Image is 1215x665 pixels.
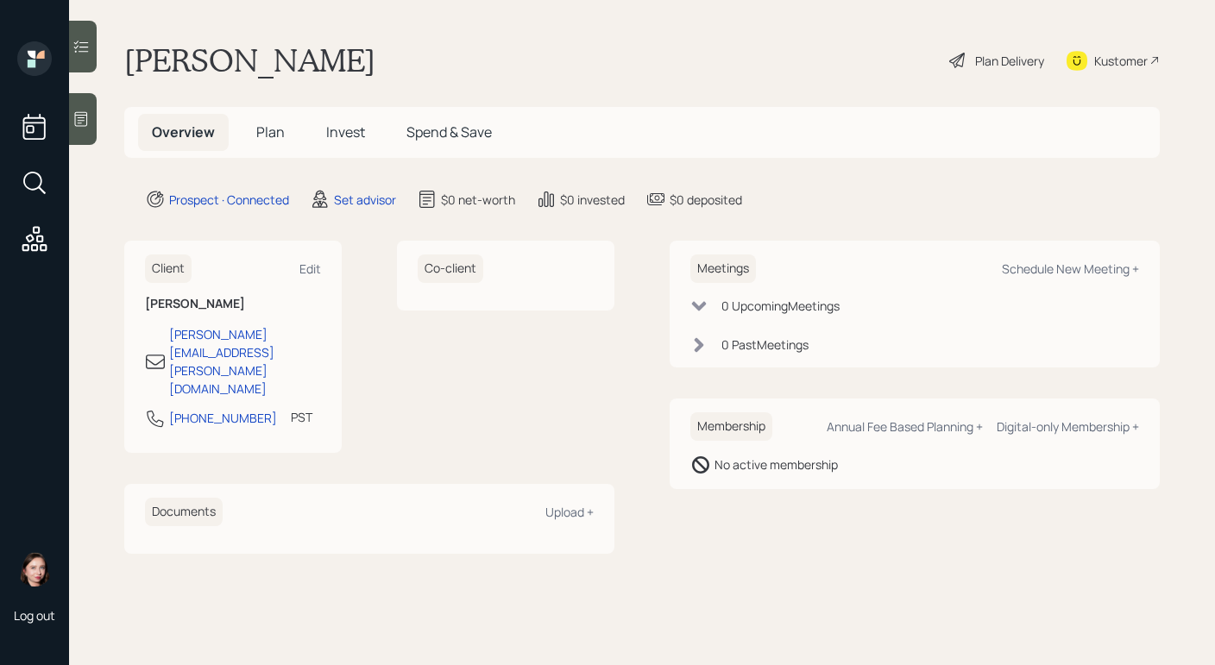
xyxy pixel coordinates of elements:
div: Plan Delivery [975,52,1044,70]
h6: Meetings [690,254,756,283]
img: aleksandra-headshot.png [17,552,52,587]
h1: [PERSON_NAME] [124,41,375,79]
div: Prospect · Connected [169,191,289,209]
h6: Client [145,254,192,283]
div: Schedule New Meeting + [1002,260,1139,277]
div: Log out [14,607,55,624]
div: No active membership [715,455,838,474]
div: [PERSON_NAME][EMAIL_ADDRESS][PERSON_NAME][DOMAIN_NAME] [169,325,321,398]
span: Plan [256,122,285,141]
div: Upload + [545,504,594,520]
div: 0 Upcoming Meeting s [721,297,840,315]
span: Invest [326,122,365,141]
div: Annual Fee Based Planning + [827,418,983,435]
h6: Documents [145,498,223,526]
div: $0 deposited [670,191,742,209]
div: $0 invested [560,191,625,209]
div: Edit [299,260,321,277]
h6: Co-client [418,254,483,283]
div: Digital-only Membership + [997,418,1139,435]
span: Spend & Save [406,122,492,141]
div: Kustomer [1094,52,1148,70]
div: [PHONE_NUMBER] [169,409,277,427]
div: 0 Past Meeting s [721,336,809,354]
div: Set advisor [334,191,396,209]
span: Overview [152,122,215,141]
h6: Membership [690,412,772,441]
div: PST [291,408,312,426]
h6: [PERSON_NAME] [145,297,321,311]
div: $0 net-worth [441,191,515,209]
